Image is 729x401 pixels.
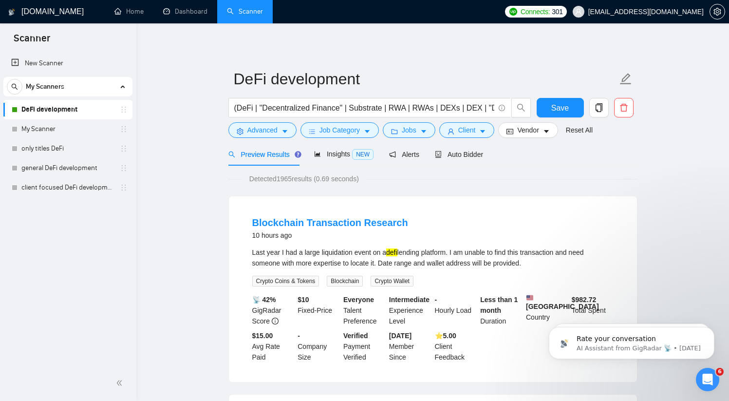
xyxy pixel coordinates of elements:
button: barsJob Categorycaret-down [300,122,379,138]
a: Reset All [566,125,593,135]
span: folder [391,128,398,135]
div: Member Since [387,330,433,363]
span: holder [120,145,128,153]
span: double-left [116,378,126,388]
span: Alerts [389,151,419,158]
a: My Scanner [21,119,114,139]
img: 🇺🇸 [526,294,533,301]
div: Country [524,294,570,326]
a: New Scanner [11,54,125,73]
span: NEW [352,149,374,160]
div: Avg Rate Paid [250,330,296,363]
span: caret-down [281,128,288,135]
span: bars [309,128,316,135]
div: Company Size [296,330,341,363]
span: info-circle [499,105,505,111]
img: upwork-logo.png [509,8,517,16]
span: Auto Bidder [435,151,483,158]
div: Tooltip anchor [294,150,302,159]
b: [GEOGRAPHIC_DATA] [526,294,599,310]
b: Everyone [343,296,374,304]
span: info-circle [272,318,279,325]
span: holder [120,164,128,172]
a: dashboardDashboard [163,7,207,16]
input: Scanner name... [234,67,617,91]
span: setting [237,128,243,135]
input: Search Freelance Jobs... [234,102,494,114]
div: Duration [478,294,524,326]
div: Total Spent [570,294,616,326]
button: idcardVendorcaret-down [498,122,558,138]
span: Preview Results [228,151,299,158]
span: edit [619,73,632,85]
span: Advanced [247,125,278,135]
button: userClientcaret-down [439,122,495,138]
span: Crypto Wallet [371,276,413,286]
b: $ 10 [298,296,309,304]
span: copy [590,103,608,112]
span: 6 [716,368,724,376]
span: My Scanners [26,77,64,96]
button: Save [537,98,584,117]
span: Vendor [517,125,539,135]
span: user [448,128,454,135]
b: $15.00 [252,332,273,340]
span: search [512,103,530,112]
button: search [7,79,22,95]
div: 10 hours ago [252,229,408,241]
span: caret-down [364,128,371,135]
span: 301 [552,6,562,17]
div: Experience Level [387,294,433,326]
span: Insights [314,150,374,158]
a: homeHome [114,7,144,16]
div: Hourly Load [433,294,479,326]
b: - [298,332,300,340]
button: copy [589,98,609,117]
button: delete [614,98,634,117]
span: caret-down [479,128,486,135]
mark: defi [386,248,397,256]
span: Scanner [6,31,58,52]
b: Verified [343,332,368,340]
button: folderJobscaret-down [383,122,435,138]
div: Payment Verified [341,330,387,363]
button: setting [710,4,725,19]
b: $ 982.72 [572,296,597,304]
span: holder [120,106,128,114]
b: Intermediate [389,296,430,304]
a: setting [710,8,725,16]
span: idcard [506,128,513,135]
b: 📡 42% [252,296,276,304]
a: Blockchain Transaction Research [252,217,408,228]
li: New Scanner [3,54,132,73]
b: [DATE] [389,332,411,340]
span: Jobs [402,125,416,135]
span: notification [389,151,396,158]
li: My Scanners [3,77,132,197]
span: search [228,151,235,158]
iframe: Intercom live chat [696,368,719,391]
span: Client [458,125,476,135]
button: search [511,98,531,117]
span: robot [435,151,442,158]
iframe: Intercom notifications message [534,306,729,375]
a: searchScanner [227,7,263,16]
span: caret-down [420,128,427,135]
div: Last year I had a large liquidation event on a lending platform. I am unable to find this transac... [252,247,614,268]
b: - [435,296,437,304]
img: logo [8,4,15,20]
span: Blockchain [327,276,363,286]
b: ⭐️ 5.00 [435,332,456,340]
a: only titles DeFi [21,139,114,158]
a: DeFi development [21,100,114,119]
span: delete [615,103,633,112]
span: caret-down [543,128,550,135]
div: Client Feedback [433,330,479,363]
a: general DeFi development [21,158,114,178]
span: holder [120,184,128,191]
span: user [575,8,582,15]
span: Detected 1965 results (0.69 seconds) [243,173,366,184]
